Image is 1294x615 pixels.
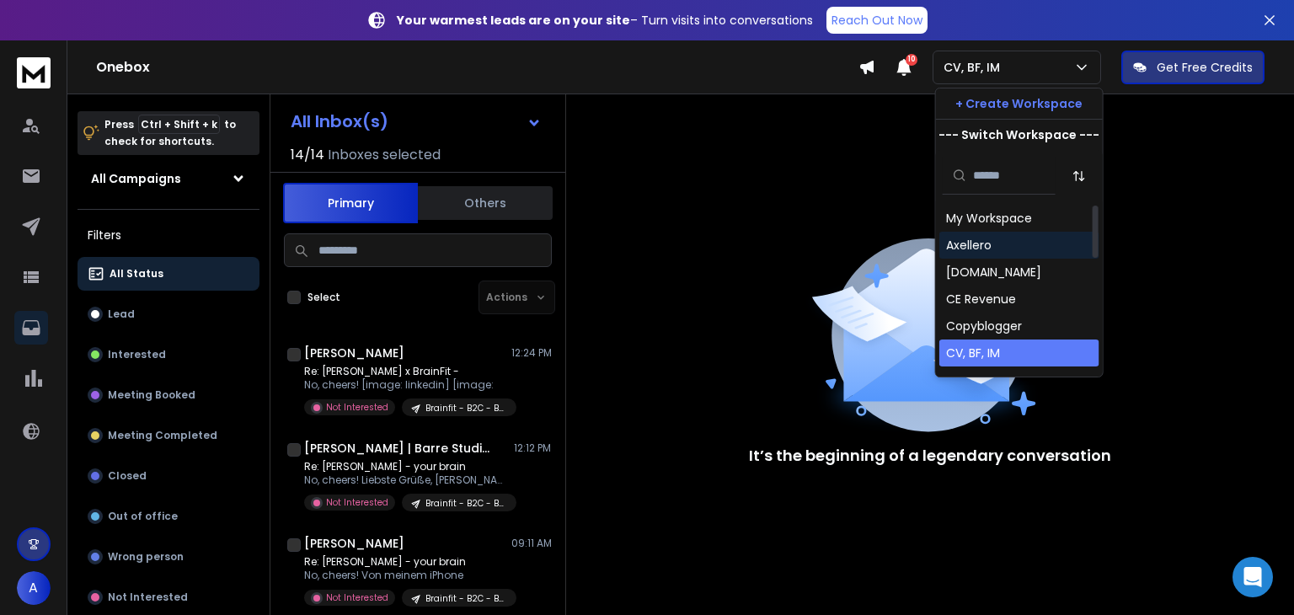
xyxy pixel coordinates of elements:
p: Wrong person [108,550,184,564]
p: It’s the beginning of a legendary conversation [749,444,1111,468]
p: Reach Out Now [831,12,922,29]
button: Out of office [78,500,259,533]
button: Interested [78,338,259,372]
p: CV, BF, IM [944,59,1007,76]
button: Sort by Sort A-Z [1062,159,1096,193]
button: Meeting Completed [78,419,259,452]
p: Get Free Credits [1157,59,1253,76]
div: My Workspace [946,210,1032,227]
p: + Create Workspace [955,95,1083,112]
p: No, cheers! Von meinem iPhone [304,569,506,582]
a: Reach Out Now [826,7,928,34]
p: All Status [110,267,163,281]
p: 12:24 PM [511,346,552,360]
button: + Create Workspace [936,88,1103,119]
button: Primary [283,183,418,223]
button: Closed [78,459,259,493]
div: Copyblogger [946,318,1022,334]
h1: [PERSON_NAME] | Barre Studios [GEOGRAPHIC_DATA] [304,440,489,457]
p: No, cheers! [image: linkedin] [image: [304,378,506,392]
button: All Campaigns [78,162,259,195]
div: Open Intercom Messenger [1233,557,1273,597]
p: Re: [PERSON_NAME] x BrainFit - [304,365,506,378]
p: Meeting Completed [108,429,217,442]
span: 10 [906,54,917,66]
div: CV, BF, IM [946,345,1000,361]
p: Meeting Booked [108,388,195,402]
button: Meeting Booked [78,378,259,412]
p: Interested [108,348,166,361]
p: 12:12 PM [514,441,552,455]
p: Re: [PERSON_NAME] - your brain [304,460,506,473]
p: Re: [PERSON_NAME] - your brain [304,555,506,569]
img: logo [17,57,51,88]
p: Out of office [108,510,178,523]
h3: Inboxes selected [328,145,441,165]
h1: Onebox [96,57,858,78]
button: All Status [78,257,259,291]
h1: All Inbox(s) [291,113,388,130]
p: Brainfit - B2C - Brain Battery - EU [425,402,506,414]
span: 14 / 14 [291,145,324,165]
p: No, cheers! Liebste Grüße, [PERSON_NAME] [304,473,506,487]
p: Not Interested [326,496,388,509]
button: A [17,571,51,605]
h1: [PERSON_NAME] [304,535,404,552]
div: Cynethiq [946,372,1000,388]
p: Not Interested [326,591,388,604]
button: Others [418,184,553,222]
p: Press to check for shortcuts. [104,116,236,150]
p: – Turn visits into conversations [397,12,813,29]
h1: [PERSON_NAME] [304,345,404,361]
p: Not Interested [326,401,388,414]
div: [DOMAIN_NAME] [946,264,1041,281]
button: All Inbox(s) [277,104,555,138]
button: Not Interested [78,580,259,614]
strong: Your warmest leads are on your site [397,12,630,29]
div: Axellero [946,237,992,254]
p: Closed [108,469,147,483]
p: Not Interested [108,591,188,604]
label: Select [307,291,340,304]
p: Brainfit - B2C - Brain Battery - EU [425,592,506,605]
button: Wrong person [78,540,259,574]
h1: All Campaigns [91,170,181,187]
span: Ctrl + Shift + k [138,115,220,134]
p: --- Switch Workspace --- [938,126,1099,143]
p: Lead [108,307,135,321]
button: Get Free Credits [1121,51,1265,84]
button: Lead [78,297,259,331]
div: CE Revenue [946,291,1016,307]
p: 09:11 AM [511,537,552,550]
p: Brainfit - B2C - Brain Battery - EU [425,497,506,510]
h3: Filters [78,223,259,247]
